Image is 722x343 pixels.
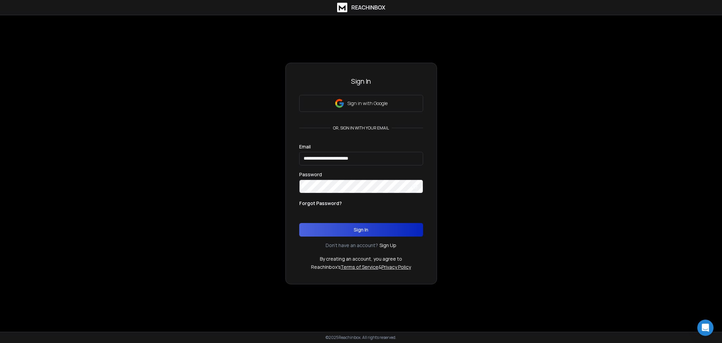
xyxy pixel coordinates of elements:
[320,256,402,262] p: By creating an account, you agree to
[697,320,714,336] div: Open Intercom Messenger
[347,100,388,107] p: Sign in with Google
[326,242,378,249] p: Don't have an account?
[381,264,411,270] a: Privacy Policy
[311,264,411,270] p: ReachInbox's &
[299,77,423,86] h3: Sign In
[330,125,392,131] p: or, sign in with your email
[299,200,342,207] p: Forgot Password?
[341,264,378,270] a: Terms of Service
[299,172,322,177] label: Password
[299,223,423,237] button: Sign In
[299,95,423,112] button: Sign in with Google
[299,144,311,149] label: Email
[379,242,396,249] a: Sign Up
[326,335,396,340] p: © 2025 Reachinbox. All rights reserved.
